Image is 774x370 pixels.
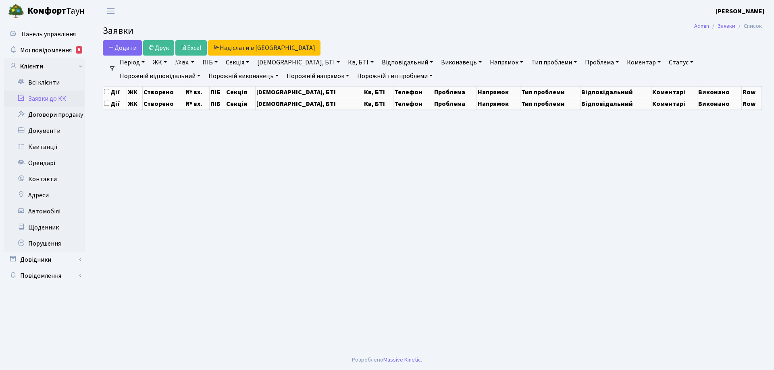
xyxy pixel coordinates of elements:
li: Список [735,22,762,31]
a: № вх. [172,56,198,69]
a: Всі клієнти [4,74,85,91]
a: ПІБ [199,56,221,69]
span: Мої повідомлення [20,46,72,55]
a: Надіслати в [GEOGRAPHIC_DATA] [208,40,320,56]
a: Заявки [718,22,735,30]
th: Відповідальний [580,86,651,98]
th: ПІБ [209,86,225,98]
a: Заявки до КК [4,91,85,107]
a: Порожній напрямок [283,69,352,83]
a: Excel [175,40,207,56]
th: Напрямок [477,86,520,98]
th: Проблема [433,86,476,98]
nav: breadcrumb [682,18,774,35]
a: ЖК [150,56,170,69]
a: Тип проблеми [528,56,580,69]
th: Дії [103,86,127,98]
th: Коментарі [651,86,697,98]
th: Секція [225,98,256,110]
a: Проблема [582,56,622,69]
a: Щоденник [4,219,85,236]
span: Додати [108,43,137,52]
th: Кв, БТІ [363,98,393,110]
th: [DEMOGRAPHIC_DATA], БТІ [256,98,363,110]
th: № вх. [185,98,210,110]
a: Додати [103,40,142,56]
th: Дії [103,98,127,110]
th: [DEMOGRAPHIC_DATA], БТІ [256,86,363,98]
a: Порожній відповідальний [117,69,204,83]
th: Створено [142,98,185,110]
span: Заявки [103,24,133,38]
a: Порожній тип проблеми [354,69,436,83]
a: Панель управління [4,26,85,42]
th: Відповідальний [580,98,651,110]
th: Створено [142,86,185,98]
button: Переключити навігацію [101,4,121,18]
a: Друк [143,40,174,56]
a: Період [117,56,148,69]
th: Тип проблеми [520,86,580,98]
a: Порожній виконавець [205,69,282,83]
div: Розроблено . [352,356,422,364]
th: № вх. [185,86,210,98]
a: Порушення [4,236,85,252]
a: Документи [4,123,85,139]
a: Мої повідомлення5 [4,42,85,58]
th: ЖК [127,98,142,110]
a: Massive Kinetic [383,356,421,364]
a: Автомобілі [4,203,85,219]
a: Квитанції [4,139,85,155]
a: [PERSON_NAME] [716,6,764,16]
th: Виконано [697,86,741,98]
b: [PERSON_NAME] [716,7,764,16]
a: Адреси [4,187,85,203]
a: Admin [694,22,709,30]
th: Тип проблеми [520,98,580,110]
a: Напрямок [487,56,526,69]
th: ЖК [127,86,142,98]
a: Повідомлення [4,268,85,284]
th: Напрямок [477,98,520,110]
th: Телефон [393,98,433,110]
th: Секція [225,86,256,98]
a: Кв, БТІ [345,56,377,69]
a: Довідники [4,252,85,268]
div: 5 [76,46,82,54]
a: Секція [223,56,252,69]
img: logo.png [8,3,24,19]
a: Орендарі [4,155,85,171]
th: Кв, БТІ [363,86,393,98]
a: [DEMOGRAPHIC_DATA], БТІ [254,56,343,69]
a: Договори продажу [4,107,85,123]
th: Проблема [433,98,476,110]
th: Коментарі [651,98,697,110]
th: ПІБ [209,98,225,110]
span: Таун [27,4,85,18]
a: Відповідальний [379,56,436,69]
a: Контакти [4,171,85,187]
span: Панель управління [21,30,76,39]
a: Коментар [624,56,664,69]
b: Комфорт [27,4,66,17]
a: Виконавець [438,56,485,69]
th: Телефон [393,86,433,98]
th: Виконано [697,98,741,110]
a: Клієнти [4,58,85,74]
a: Статус [666,56,697,69]
th: Row [741,98,762,110]
th: Row [741,86,762,98]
